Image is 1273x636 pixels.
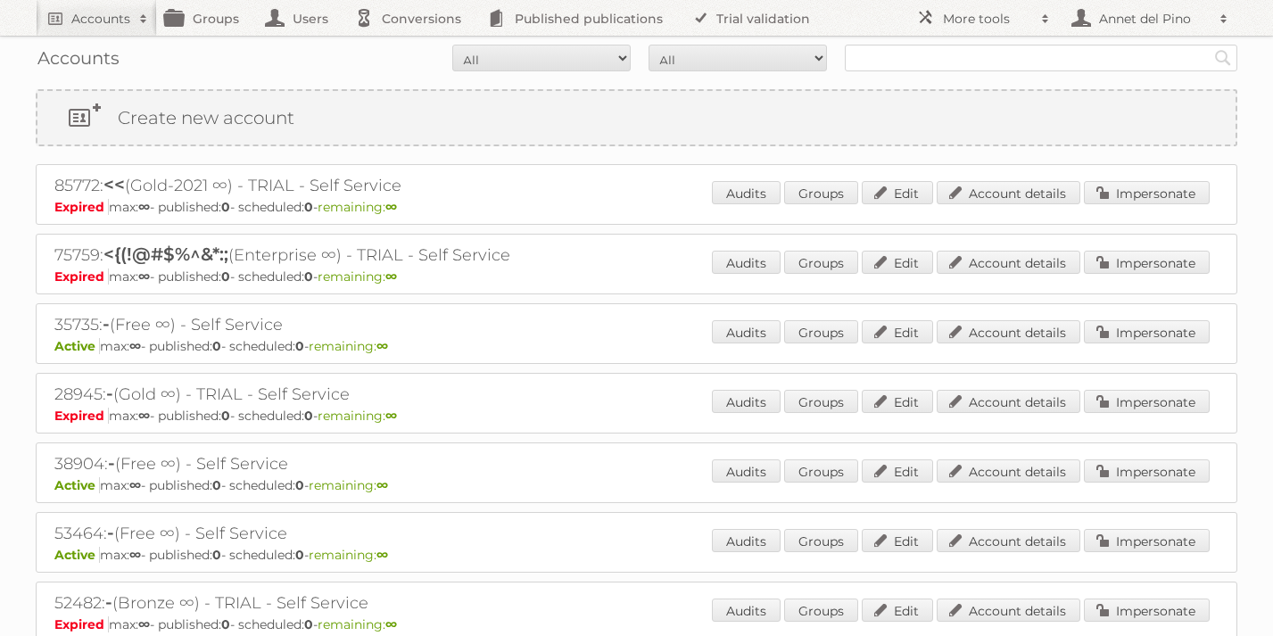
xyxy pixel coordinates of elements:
[784,599,858,622] a: Groups
[221,408,230,424] strong: 0
[862,529,933,552] a: Edit
[138,268,150,285] strong: ∞
[862,320,933,343] a: Edit
[54,408,109,424] span: Expired
[784,390,858,413] a: Groups
[138,408,150,424] strong: ∞
[71,10,130,28] h2: Accounts
[54,616,109,632] span: Expired
[937,251,1080,274] a: Account details
[129,338,141,354] strong: ∞
[376,338,388,354] strong: ∞
[304,199,313,215] strong: 0
[385,616,397,632] strong: ∞
[295,477,304,493] strong: 0
[54,268,1219,285] p: max: - published: - scheduled: -
[712,390,781,413] a: Audits
[712,251,781,274] a: Audits
[54,477,100,493] span: Active
[712,599,781,622] a: Audits
[54,268,109,285] span: Expired
[784,320,858,343] a: Groups
[103,244,228,265] span: <{(!@#$%^&*:;
[1084,390,1210,413] a: Impersonate
[107,522,114,543] span: -
[784,529,858,552] a: Groups
[54,338,1219,354] p: max: - published: - scheduled: -
[138,199,150,215] strong: ∞
[937,529,1080,552] a: Account details
[37,91,1236,145] a: Create new account
[129,477,141,493] strong: ∞
[54,452,679,475] h2: 38904: (Free ∞) - Self Service
[54,174,679,197] h2: 85772: (Gold-2021 ∞) - TRIAL - Self Service
[304,268,313,285] strong: 0
[862,181,933,204] a: Edit
[1210,45,1236,71] input: Search
[295,338,304,354] strong: 0
[295,547,304,563] strong: 0
[221,268,230,285] strong: 0
[712,181,781,204] a: Audits
[385,408,397,424] strong: ∞
[106,383,113,404] span: -
[937,390,1080,413] a: Account details
[138,616,150,632] strong: ∞
[937,320,1080,343] a: Account details
[309,477,388,493] span: remaining:
[54,591,679,615] h2: 52482: (Bronze ∞) - TRIAL - Self Service
[54,199,1219,215] p: max: - published: - scheduled: -
[862,599,933,622] a: Edit
[212,477,221,493] strong: 0
[712,529,781,552] a: Audits
[937,599,1080,622] a: Account details
[712,320,781,343] a: Audits
[318,268,397,285] span: remaining:
[943,10,1032,28] h2: More tools
[103,174,125,195] span: <<
[309,338,388,354] span: remaining:
[385,268,397,285] strong: ∞
[304,616,313,632] strong: 0
[129,547,141,563] strong: ∞
[862,390,933,413] a: Edit
[103,313,110,335] span: -
[105,591,112,613] span: -
[54,547,1219,563] p: max: - published: - scheduled: -
[318,408,397,424] span: remaining:
[784,181,858,204] a: Groups
[1095,10,1211,28] h2: Annet del Pino
[385,199,397,215] strong: ∞
[318,199,397,215] span: remaining:
[54,244,679,267] h2: 75759: (Enterprise ∞) - TRIAL - Self Service
[54,383,679,406] h2: 28945: (Gold ∞) - TRIAL - Self Service
[108,452,115,474] span: -
[376,477,388,493] strong: ∞
[937,459,1080,483] a: Account details
[54,338,100,354] span: Active
[212,547,221,563] strong: 0
[784,459,858,483] a: Groups
[54,408,1219,424] p: max: - published: - scheduled: -
[1084,251,1210,274] a: Impersonate
[54,547,100,563] span: Active
[862,459,933,483] a: Edit
[54,477,1219,493] p: max: - published: - scheduled: -
[221,616,230,632] strong: 0
[862,251,933,274] a: Edit
[304,408,313,424] strong: 0
[54,313,679,336] h2: 35735: (Free ∞) - Self Service
[1084,181,1210,204] a: Impersonate
[221,199,230,215] strong: 0
[1084,320,1210,343] a: Impersonate
[376,547,388,563] strong: ∞
[309,547,388,563] span: remaining:
[1084,529,1210,552] a: Impersonate
[1084,459,1210,483] a: Impersonate
[54,616,1219,632] p: max: - published: - scheduled: -
[318,616,397,632] span: remaining:
[784,251,858,274] a: Groups
[1084,599,1210,622] a: Impersonate
[937,181,1080,204] a: Account details
[54,522,679,545] h2: 53464: (Free ∞) - Self Service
